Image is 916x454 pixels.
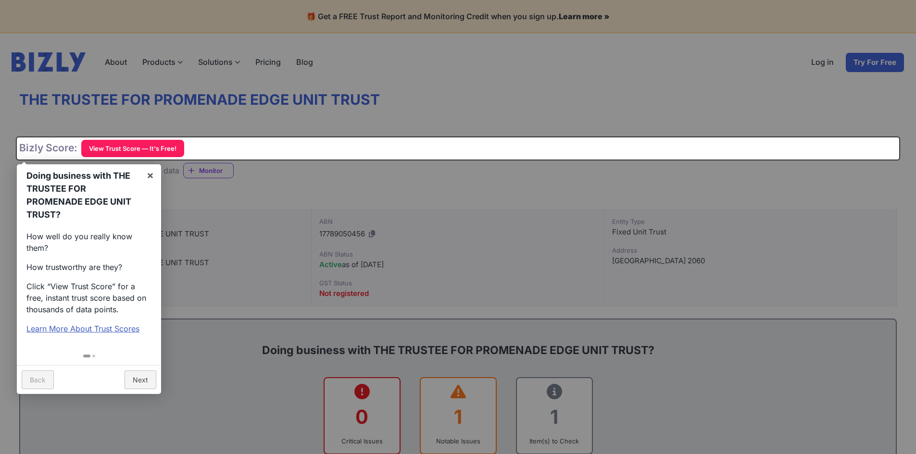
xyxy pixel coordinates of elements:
p: How well do you really know them? [26,231,151,254]
a: Next [125,370,156,389]
p: How trustworthy are they? [26,261,151,273]
p: Click “View Trust Score” for a free, instant trust score based on thousands of data points. [26,281,151,315]
a: × [139,164,161,186]
a: Learn More About Trust Scores [26,324,139,333]
a: Back [22,370,54,389]
h1: Doing business with THE TRUSTEE FOR PROMENADE EDGE UNIT TRUST? [26,169,139,221]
